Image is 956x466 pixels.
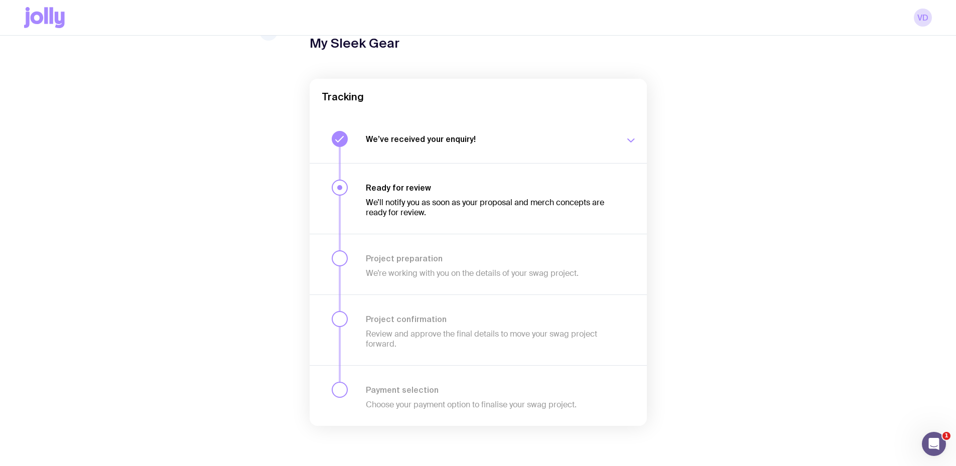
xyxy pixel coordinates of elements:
h2: Tracking [322,91,635,103]
h3: Project confirmation [366,314,613,324]
iframe: Intercom live chat [922,432,946,456]
p: Choose your payment option to finalise your swag project. [366,400,613,410]
h3: Payment selection [366,385,613,395]
h1: My Sleek Gear [310,36,399,51]
p: We’re working with you on the details of your swag project. [366,268,613,278]
h3: Ready for review [366,183,613,193]
p: We’ll notify you as soon as your proposal and merch concepts are ready for review. [366,198,613,218]
a: VD [914,9,932,27]
h3: Project preparation [366,253,613,263]
button: We’ve received your enquiry! [310,115,647,163]
h3: We’ve received your enquiry! [366,134,613,144]
p: Review and approve the final details to move your swag project forward. [366,329,613,349]
span: 1 [942,432,950,440]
